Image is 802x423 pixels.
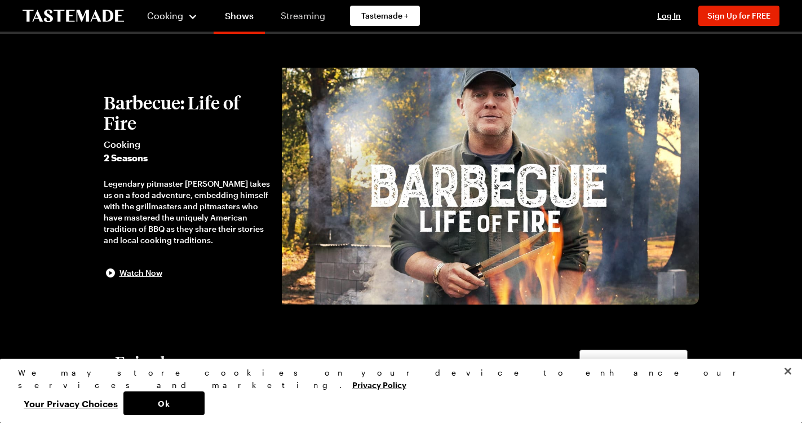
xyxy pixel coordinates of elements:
[147,2,198,29] button: Cooking
[119,267,162,279] span: Watch Now
[282,68,698,305] img: Barbecue: Life of Fire
[646,10,692,21] button: Log In
[18,367,774,415] div: Privacy
[18,391,123,415] button: Your Privacy Choices
[23,10,124,23] a: To Tastemade Home Page
[147,10,183,21] span: Cooking
[104,92,271,280] button: Barbecue: Life of FireCooking2 SeasonsLegendary pitmaster [PERSON_NAME] takes us on a food advent...
[586,355,624,369] span: Season 2
[123,391,205,415] button: Ok
[579,350,688,374] button: Season 2
[115,352,180,372] h2: Episodes
[776,359,800,384] button: Close
[350,6,420,26] a: Tastemade +
[698,6,779,26] button: Sign Up for FREE
[104,178,271,246] div: Legendary pitmaster [PERSON_NAME] takes us on a food adventure, embedding himself with the grillm...
[361,10,409,21] span: Tastemade +
[707,11,770,20] span: Sign Up for FREE
[352,379,406,390] a: More information about your privacy, opens in a new tab
[214,2,265,34] a: Shows
[104,151,271,165] span: 2 Seasons
[18,367,774,391] div: We may store cookies on your device to enhance our services and marketing.
[104,138,271,151] span: Cooking
[657,11,681,20] span: Log In
[104,92,271,133] h2: Barbecue: Life of Fire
